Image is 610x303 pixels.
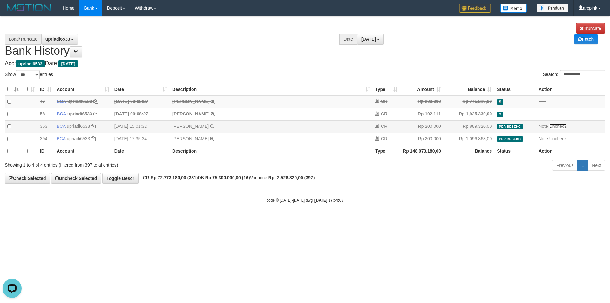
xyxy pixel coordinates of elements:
[576,23,605,34] a: Truncate
[57,99,66,104] span: BCA
[5,83,21,95] th: : activate to sort column descending
[67,124,90,129] a: upriadi6533
[459,4,491,13] img: Feedback.jpg
[16,60,45,67] span: upriadi6533
[494,83,536,95] th: Status
[400,133,444,145] td: Rp 200,000
[268,175,315,180] strong: Rp -2.526.820,00 (397)
[539,136,548,141] a: Note
[3,3,22,22] button: Open LiveChat chat widget
[315,198,343,203] strong: [DATE] 17:54:05
[37,145,54,157] th: ID
[112,95,170,108] td: [DATE] 00:08:27
[172,111,209,116] a: [PERSON_NAME]
[444,145,494,157] th: Balance
[54,83,112,95] th: Account: activate to sort column ascending
[549,124,566,129] a: Uncheck
[5,70,53,79] label: Show entries
[205,175,250,180] strong: Rp 75.300.000,00 (16)
[497,124,523,129] span: PER BEBEKC
[539,124,548,129] a: Note
[40,136,47,141] span: 394
[151,175,198,180] strong: Rp 72.773.180,00 (381)
[40,99,45,104] span: 47
[361,37,376,42] span: [DATE]
[57,124,65,129] span: BCA
[536,83,605,95] th: Action
[67,111,92,116] a: upriadi6533
[93,111,98,116] a: Copy upriadi6533 to clipboard
[16,70,40,79] select: Showentries
[444,133,494,145] td: Rp 1,096,863,00
[574,34,598,44] a: Fetch
[21,83,37,95] th: : activate to sort column ascending
[40,111,45,116] span: 58
[37,83,54,95] th: ID: activate to sort column ascending
[339,34,357,45] div: Date
[552,160,578,171] a: Previous
[373,83,400,95] th: Type: activate to sort column ascending
[51,173,101,184] a: Uncheck Selected
[536,145,605,157] th: Action
[381,111,387,116] span: CR
[112,133,170,145] td: [DATE] 17:35:34
[381,99,387,104] span: CR
[536,95,605,108] td: - - -
[444,120,494,133] td: Rp 889,320,00
[400,120,444,133] td: Rp 200,000
[112,83,170,95] th: Date: activate to sort column ascending
[67,99,92,104] a: upriadi6533
[54,145,112,157] th: Account
[91,136,96,141] a: Copy upriadi6533 to clipboard
[5,23,605,57] h1: Bank History
[93,99,98,104] a: Copy upriadi6533 to clipboard
[537,4,568,12] img: panduan.png
[172,99,209,104] a: [PERSON_NAME]
[45,37,70,42] span: upriadi6533
[536,108,605,120] td: - - -
[497,112,503,117] span: Duplicate/Skipped
[112,145,170,157] th: Date
[102,173,139,184] a: Toggle Descr
[57,136,65,141] span: BCA
[267,198,343,203] small: code © [DATE]-[DATE] dwg |
[400,83,444,95] th: Amount: activate to sort column ascending
[500,4,527,13] img: Button%20Memo.svg
[381,136,387,141] span: CR
[57,111,66,116] span: BCA
[444,108,494,120] td: Rp 1,925,330,00
[5,34,41,45] div: Load/Truncate
[560,70,605,79] input: Search:
[5,159,249,168] div: Showing 1 to 4 of 4 entries (filtered from 397 total entries)
[140,175,315,180] span: CR: DB: Variance:
[58,60,78,67] span: [DATE]
[170,83,373,95] th: Description: activate to sort column ascending
[373,145,400,157] th: Type
[444,83,494,95] th: Balance: activate to sort column ascending
[357,34,384,45] button: [DATE]
[5,173,50,184] a: Check Selected
[543,70,605,79] label: Search:
[5,60,605,67] h4: Acc: Date:
[41,34,78,45] button: upriadi6533
[400,95,444,108] td: Rp 200,000
[40,124,47,129] span: 363
[444,95,494,108] td: Rp 745,219,00
[400,145,444,157] th: Rp 148.073.180,00
[588,160,605,171] a: Next
[549,136,566,141] a: Uncheck
[112,120,170,133] td: [DATE] 15:01:32
[494,145,536,157] th: Status
[5,3,53,13] img: MOTION_logo.png
[577,160,588,171] a: 1
[170,145,373,157] th: Description
[497,136,523,142] span: PER BEBEKC
[91,124,96,129] a: Copy upriadi6533 to clipboard
[400,108,444,120] td: Rp 102,111
[172,136,209,141] a: [PERSON_NAME]
[497,99,503,105] span: Duplicate/Skipped
[381,124,387,129] span: CR
[172,124,209,129] a: [PERSON_NAME]
[112,108,170,120] td: [DATE] 00:08:27
[67,136,90,141] a: upriadi6533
